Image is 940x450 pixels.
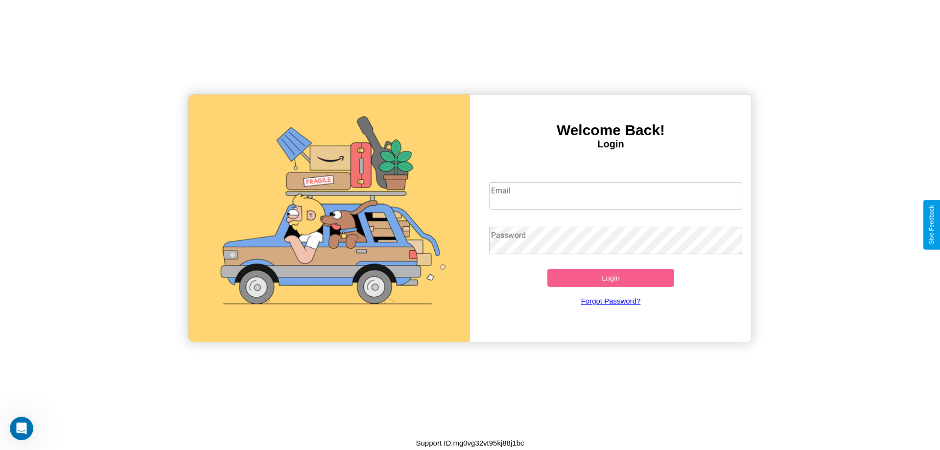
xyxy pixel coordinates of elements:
img: gif [188,95,470,342]
div: Give Feedback [928,205,935,245]
h3: Welcome Back! [470,122,752,139]
p: Support ID: mg0vg32vt95kj88j1bc [416,436,524,450]
a: Forgot Password? [484,287,738,315]
h4: Login [470,139,752,150]
button: Login [547,269,674,287]
iframe: Intercom live chat [10,417,33,440]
